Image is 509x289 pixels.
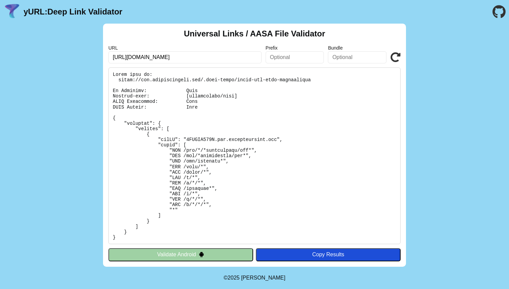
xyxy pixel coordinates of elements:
img: yURL Logo [3,3,21,21]
label: URL [108,45,262,51]
a: Michael Ibragimchayev's Personal Site [241,275,285,281]
span: 2025 [228,275,240,281]
h2: Universal Links / AASA File Validator [184,29,325,38]
label: Bundle [328,45,386,51]
input: Optional [266,51,324,63]
button: Validate Android [108,248,253,261]
img: droidIcon.svg [199,252,204,257]
input: Optional [328,51,386,63]
input: Required [108,51,262,63]
label: Prefix [266,45,324,51]
button: Copy Results [256,248,401,261]
footer: © [224,267,285,289]
a: yURL:Deep Link Validator [24,7,122,17]
pre: Lorem ipsu do: sitam://con.adipiscingeli.sed/.doei-tempo/incid-utl-etdo-magnaaliqua En Adminimv: ... [108,67,401,244]
div: Copy Results [259,252,397,258]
